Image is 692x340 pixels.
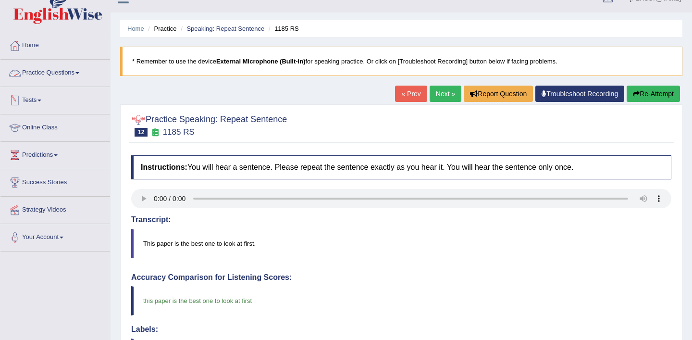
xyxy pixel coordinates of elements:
h4: Labels: [131,325,671,334]
h2: Practice Speaking: Repeat Sentence [131,113,287,137]
a: « Prev [395,86,427,102]
span: this paper is the best one to look at first [143,297,252,304]
a: Practice Questions [0,60,110,84]
h4: Accuracy Comparison for Listening Scores: [131,273,671,282]
li: 1185 RS [266,24,299,33]
h4: Transcript: [131,215,671,224]
button: Report Question [464,86,533,102]
a: Home [127,25,144,32]
blockquote: * Remember to use the device for speaking practice. Or click on [Troubleshoot Recording] button b... [120,47,682,76]
b: External Microphone (Built-in) [216,58,306,65]
b: Instructions: [141,163,187,171]
button: Re-Attempt [627,86,680,102]
a: Predictions [0,142,110,166]
small: Exam occurring question [150,128,160,137]
h4: You will hear a sentence. Please repeat the sentence exactly as you hear it. You will hear the se... [131,155,671,179]
small: 1185 RS [163,127,195,137]
a: Home [0,32,110,56]
a: Your Account [0,224,110,248]
a: Success Stories [0,169,110,193]
span: 12 [135,128,148,137]
a: Speaking: Repeat Sentence [186,25,264,32]
a: Online Class [0,114,110,139]
blockquote: This paper is the best one to look at first. [131,229,671,258]
a: Next » [430,86,461,102]
li: Practice [146,24,176,33]
a: Strategy Videos [0,197,110,221]
a: Tests [0,87,110,111]
a: Troubleshoot Recording [535,86,624,102]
